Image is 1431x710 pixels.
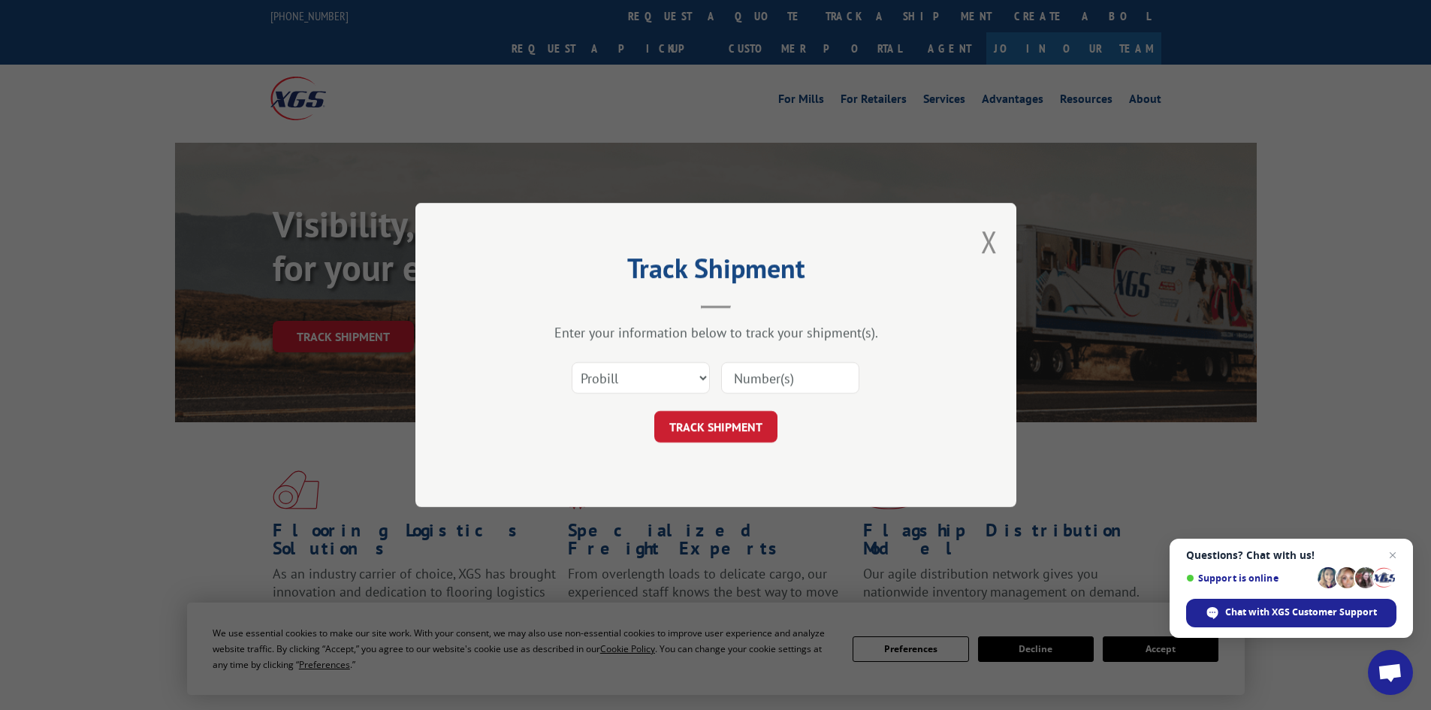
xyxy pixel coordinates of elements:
[1186,573,1312,584] span: Support is online
[1384,546,1402,564] span: Close chat
[491,324,941,341] div: Enter your information below to track your shipment(s).
[1186,549,1396,561] span: Questions? Chat with us!
[981,222,998,261] button: Close modal
[1368,650,1413,695] div: Open chat
[1225,606,1377,619] span: Chat with XGS Customer Support
[654,411,777,443] button: TRACK SHIPMENT
[491,258,941,286] h2: Track Shipment
[1186,599,1396,627] div: Chat with XGS Customer Support
[721,362,859,394] input: Number(s)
